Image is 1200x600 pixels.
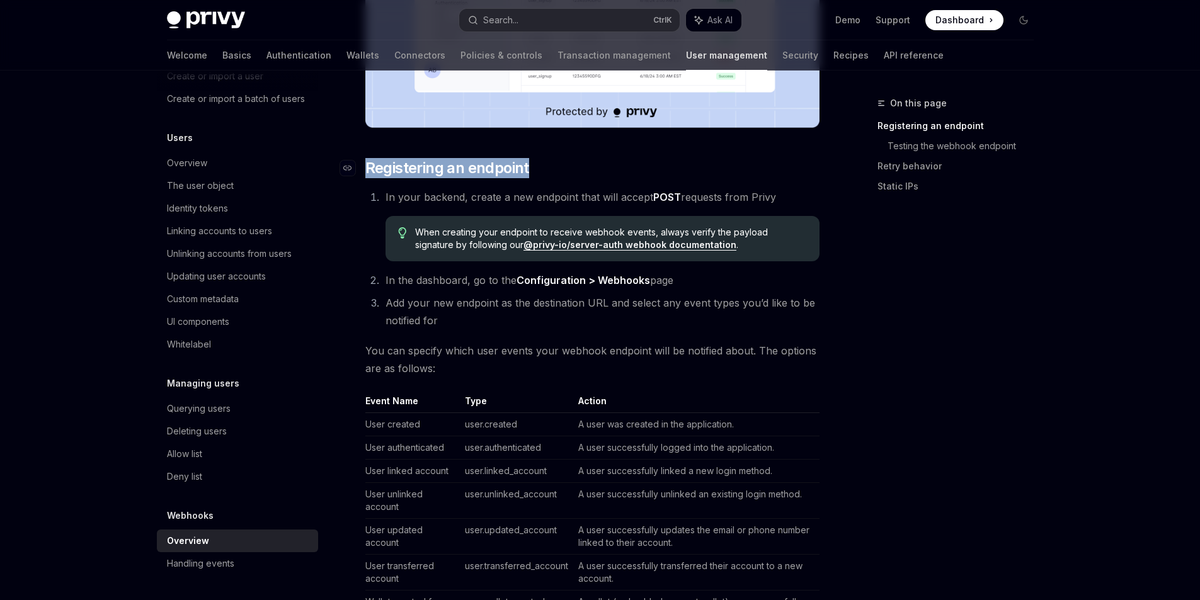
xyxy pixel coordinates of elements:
div: Identity tokens [167,201,228,216]
td: User created [365,413,460,436]
td: user.unlinked_account [460,483,573,519]
span: On this page [890,96,947,111]
div: The user object [167,178,234,193]
a: Updating user accounts [157,265,318,288]
h5: Users [167,130,193,145]
div: Linking accounts to users [167,224,272,239]
a: Testing the webhook endpoint [888,136,1044,156]
span: When creating your endpoint to receive webhook events, always verify the payload signature by fol... [415,226,806,251]
div: Deleting users [167,424,227,439]
a: Custom metadata [157,288,318,310]
a: Registering an endpoint [877,116,1044,136]
a: Connectors [394,40,445,71]
td: User authenticated [365,436,460,460]
td: user.created [460,413,573,436]
td: A user successfully unlinked an existing login method. [573,483,820,519]
a: Querying users [157,397,318,420]
span: Ask AI [707,14,733,26]
div: Create or import a batch of users [167,91,305,106]
td: user.authenticated [460,436,573,460]
div: Overview [167,533,209,548]
span: You can specify which user events your webhook endpoint will be notified about. The options are a... [365,342,820,377]
a: Wallets [346,40,379,71]
div: Updating user accounts [167,269,266,284]
a: Deleting users [157,420,318,443]
a: Unlinking accounts from users [157,242,318,265]
strong: Configuration > Webhooks [517,274,650,286]
div: Whitelabel [167,337,211,352]
div: Deny list [167,469,202,484]
a: Identity tokens [157,197,318,220]
td: A user successfully logged into the application. [573,436,820,460]
a: @privy-io/server-auth webhook documentation [523,239,736,251]
strong: POST [653,191,681,203]
a: Transaction management [557,40,671,71]
div: Search... [483,13,518,28]
a: Static IPs [877,176,1044,196]
a: Support [876,14,910,26]
a: Dashboard [925,10,1003,30]
div: Unlinking accounts from users [167,246,292,261]
th: Action [573,395,820,413]
a: Retry behavior [877,156,1044,176]
span: Dashboard [935,14,984,26]
span: Registering an endpoint [365,158,529,178]
a: Basics [222,40,251,71]
div: Custom metadata [167,292,239,307]
a: API reference [884,40,944,71]
a: Demo [835,14,860,26]
h5: Managing users [167,376,239,391]
div: Allow list [167,446,202,461]
a: Recipes [833,40,869,71]
span: In your backend, create a new endpoint that will accept requests from Privy [386,191,776,203]
button: Search...CtrlK [459,9,680,31]
span: Add your new endpoint as the destination URL and select any event types you’d like to be notified... [386,297,815,327]
span: In the dashboard, go to the page [386,274,673,286]
a: Authentication [266,40,331,71]
div: Overview [167,156,207,171]
a: Allow list [157,443,318,465]
a: The user object [157,174,318,197]
td: A user successfully linked a new login method. [573,460,820,483]
td: A user successfully transferred their account to a new account. [573,555,820,591]
svg: Tip [398,227,407,239]
td: A user successfully updates the email or phone number linked to their account. [573,519,820,555]
td: user.transferred_account [460,555,573,591]
a: Overview [157,152,318,174]
th: Event Name [365,395,460,413]
a: Welcome [167,40,207,71]
div: Querying users [167,401,231,416]
a: Policies & controls [460,40,542,71]
div: UI components [167,314,229,329]
td: User linked account [365,460,460,483]
a: UI components [157,310,318,333]
td: user.linked_account [460,460,573,483]
a: Create or import a batch of users [157,88,318,110]
h5: Webhooks [167,508,214,523]
span: Ctrl K [653,15,672,25]
button: Ask AI [686,9,741,31]
td: User unlinked account [365,483,460,519]
img: dark logo [167,11,245,29]
div: Handling events [167,556,234,571]
a: User management [686,40,767,71]
a: Whitelabel [157,333,318,356]
td: User transferred account [365,555,460,591]
a: Security [782,40,818,71]
a: Overview [157,529,318,552]
a: Linking accounts to users [157,220,318,242]
td: A user was created in the application. [573,413,820,436]
a: Navigate to header [340,158,365,178]
td: User updated account [365,519,460,555]
th: Type [460,395,573,413]
button: Toggle dark mode [1014,10,1034,30]
a: Handling events [157,552,318,575]
a: Deny list [157,465,318,488]
td: user.updated_account [460,519,573,555]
